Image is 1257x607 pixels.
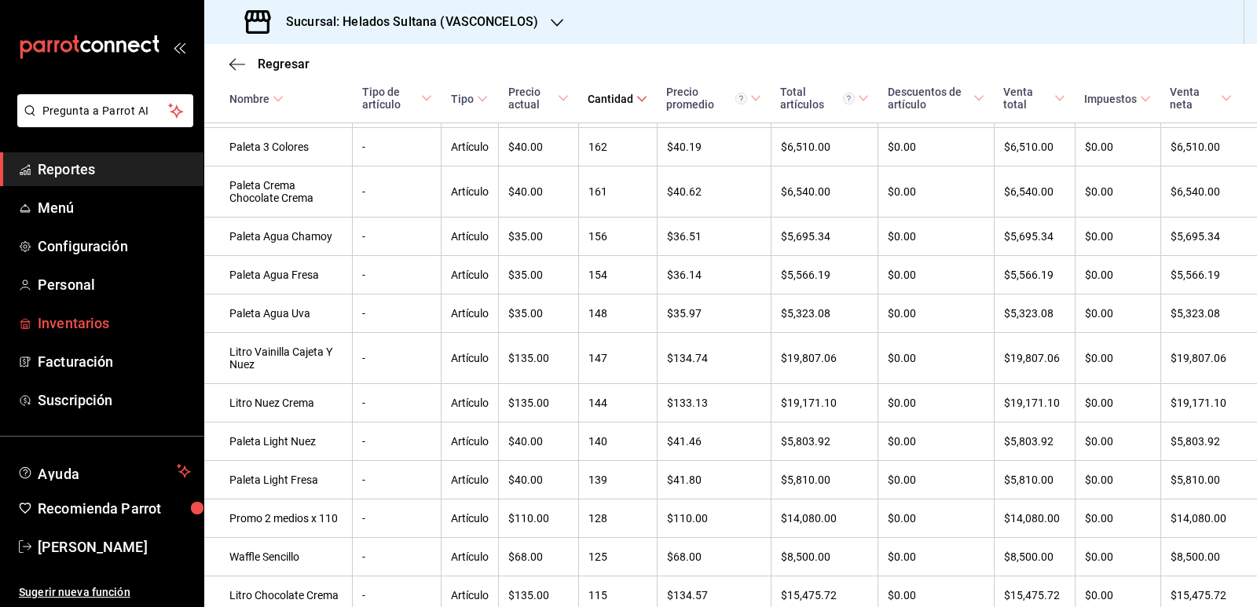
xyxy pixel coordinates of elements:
td: $8,500.00 [771,538,878,576]
td: $36.51 [657,218,771,256]
td: $110.00 [499,499,578,538]
span: Reportes [38,159,191,180]
td: Artículo [442,538,499,576]
td: $6,540.00 [994,166,1075,218]
td: Artículo [442,384,499,422]
td: Litro Vainilla Cajeta Y Nuez [204,333,353,384]
td: $0.00 [878,422,994,461]
td: Litro Nuez Crema [204,384,353,422]
div: Venta total [1003,86,1051,111]
span: Venta neta [1170,86,1232,111]
span: Venta total [1003,86,1065,111]
td: $0.00 [1075,294,1160,333]
td: Artículo [442,499,499,538]
td: Artículo [442,461,499,499]
td: 154 [578,256,657,294]
span: Tipo de artículo [362,86,432,111]
td: $135.00 [499,333,578,384]
td: $35.00 [499,294,578,333]
td: Waffle Sencillo [204,538,353,576]
td: $0.00 [878,461,994,499]
td: 162 [578,128,657,166]
span: Recomienda Parrot [38,498,191,519]
td: $35.97 [657,294,771,333]
td: $0.00 [878,538,994,576]
td: $68.00 [657,538,771,576]
td: Artículo [442,166,499,218]
div: Descuentos de artículo [888,86,970,111]
td: $5,323.08 [1160,294,1257,333]
td: $19,807.06 [1160,333,1257,384]
td: Paleta Crema Chocolate Crema [204,166,353,218]
td: - [353,538,442,576]
td: $0.00 [1075,461,1160,499]
svg: El total artículos considera cambios de precios en los artículos así como costos adicionales por ... [843,93,855,104]
td: $19,171.10 [771,384,878,422]
td: $35.00 [499,218,578,256]
td: $36.14 [657,256,771,294]
div: Precio promedio [666,86,747,111]
span: Cantidad [588,93,647,105]
td: - [353,294,442,333]
td: $0.00 [1075,128,1160,166]
td: $35.00 [499,256,578,294]
div: Tipo de artículo [362,86,418,111]
td: Paleta Agua Fresa [204,256,353,294]
td: $40.62 [657,166,771,218]
td: - [353,333,442,384]
svg: Precio promedio = Total artículos / cantidad [735,93,747,104]
td: $0.00 [1075,333,1160,384]
td: $0.00 [878,333,994,384]
td: 161 [578,166,657,218]
span: Sugerir nueva función [19,584,191,601]
td: $40.00 [499,461,578,499]
td: - [353,128,442,166]
td: $0.00 [878,499,994,538]
td: $19,807.06 [771,333,878,384]
td: $5,803.92 [1160,422,1257,461]
td: $5,566.19 [994,256,1075,294]
td: Paleta 3 Colores [204,128,353,166]
td: $0.00 [878,128,994,166]
td: $0.00 [1075,384,1160,422]
td: $8,500.00 [1160,538,1257,576]
div: Venta neta [1170,86,1218,111]
td: $134.74 [657,333,771,384]
td: $0.00 [1075,166,1160,218]
td: 139 [578,461,657,499]
td: $19,807.06 [994,333,1075,384]
td: $40.00 [499,422,578,461]
td: Paleta Light Fresa [204,461,353,499]
button: Regresar [229,57,310,71]
td: $0.00 [878,294,994,333]
td: $5,803.92 [994,422,1075,461]
td: $0.00 [1075,422,1160,461]
td: $135.00 [499,384,578,422]
td: - [353,461,442,499]
td: $0.00 [878,166,994,218]
div: Total artículos [780,86,854,111]
td: $6,540.00 [771,166,878,218]
td: Artículo [442,128,499,166]
button: Pregunta a Parrot AI [17,94,193,127]
span: Inventarios [38,313,191,334]
td: $14,080.00 [994,499,1075,538]
td: $5,323.08 [994,294,1075,333]
td: Paleta Agua Chamoy [204,218,353,256]
td: $0.00 [1075,256,1160,294]
td: $6,510.00 [771,128,878,166]
td: $110.00 [657,499,771,538]
span: Tipo [451,93,488,105]
td: $6,510.00 [1160,128,1257,166]
td: - [353,256,442,294]
span: Suscripción [38,389,191,411]
div: Cantidad [588,93,633,105]
span: Pregunta a Parrot AI [42,103,169,119]
td: Promo 2 medios x 110 [204,499,353,538]
td: $19,171.10 [994,384,1075,422]
td: $14,080.00 [771,499,878,538]
td: Paleta Agua Uva [204,294,353,333]
td: $5,810.00 [1160,461,1257,499]
span: Ayuda [38,462,170,481]
td: $40.19 [657,128,771,166]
